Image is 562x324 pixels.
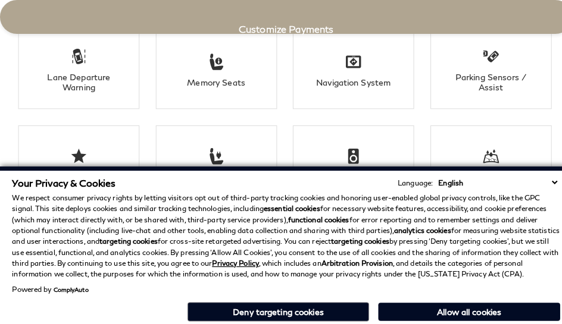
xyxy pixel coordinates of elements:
div: Memory Seats [169,76,255,86]
strong: functional cookies [283,211,343,220]
a: Privacy Policy [208,254,254,263]
select: Language Select [427,174,550,185]
strong: essential cookies [259,200,314,209]
strong: targeting cookies [325,232,382,241]
div: Powered by [12,281,87,288]
div: Lane Departure Warning [35,70,121,90]
strong: Arbitration Provision [316,254,386,263]
div: Navigation System [304,76,391,86]
button: Allow all cookies [371,297,550,315]
div: Parking Sensors / Assist [439,70,525,90]
strong: analytics cookies [387,222,443,231]
div: Language: [391,176,425,183]
p: We respect consumer privacy rights by letting visitors opt out of third-party tracking cookies an... [12,189,550,275]
button: Deny targeting cookies [184,297,363,316]
strong: targeting cookies [98,232,155,241]
a: ComplyAuto [52,281,87,288]
span: Customize Payments [235,23,328,34]
span: Your Privacy & Cookies [12,174,114,185]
